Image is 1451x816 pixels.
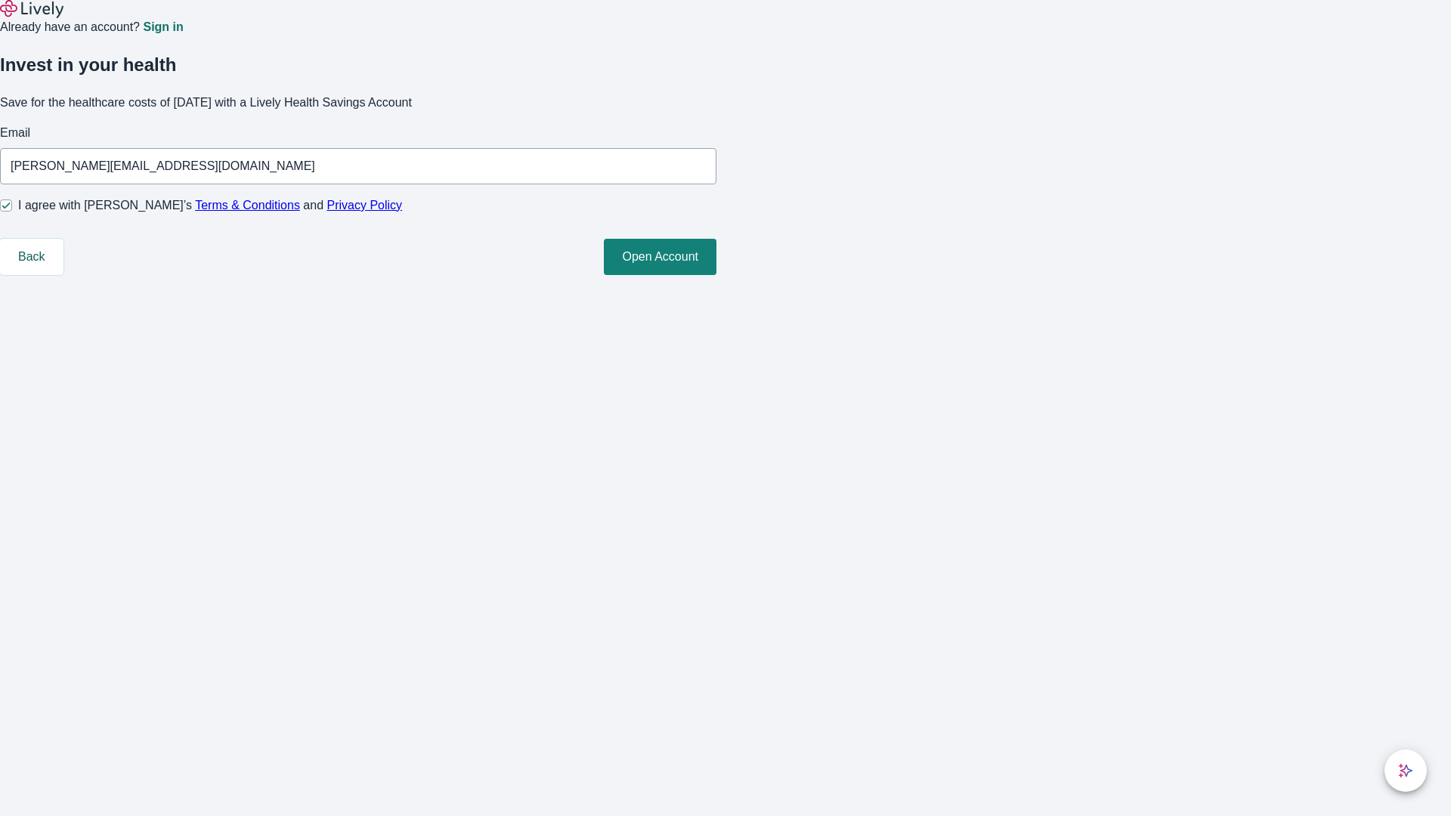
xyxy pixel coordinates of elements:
a: Sign in [143,21,183,33]
button: Open Account [604,239,716,275]
a: Privacy Policy [327,199,403,212]
span: I agree with [PERSON_NAME]’s and [18,196,402,215]
a: Terms & Conditions [195,199,300,212]
svg: Lively AI Assistant [1398,763,1413,778]
button: chat [1384,750,1427,792]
